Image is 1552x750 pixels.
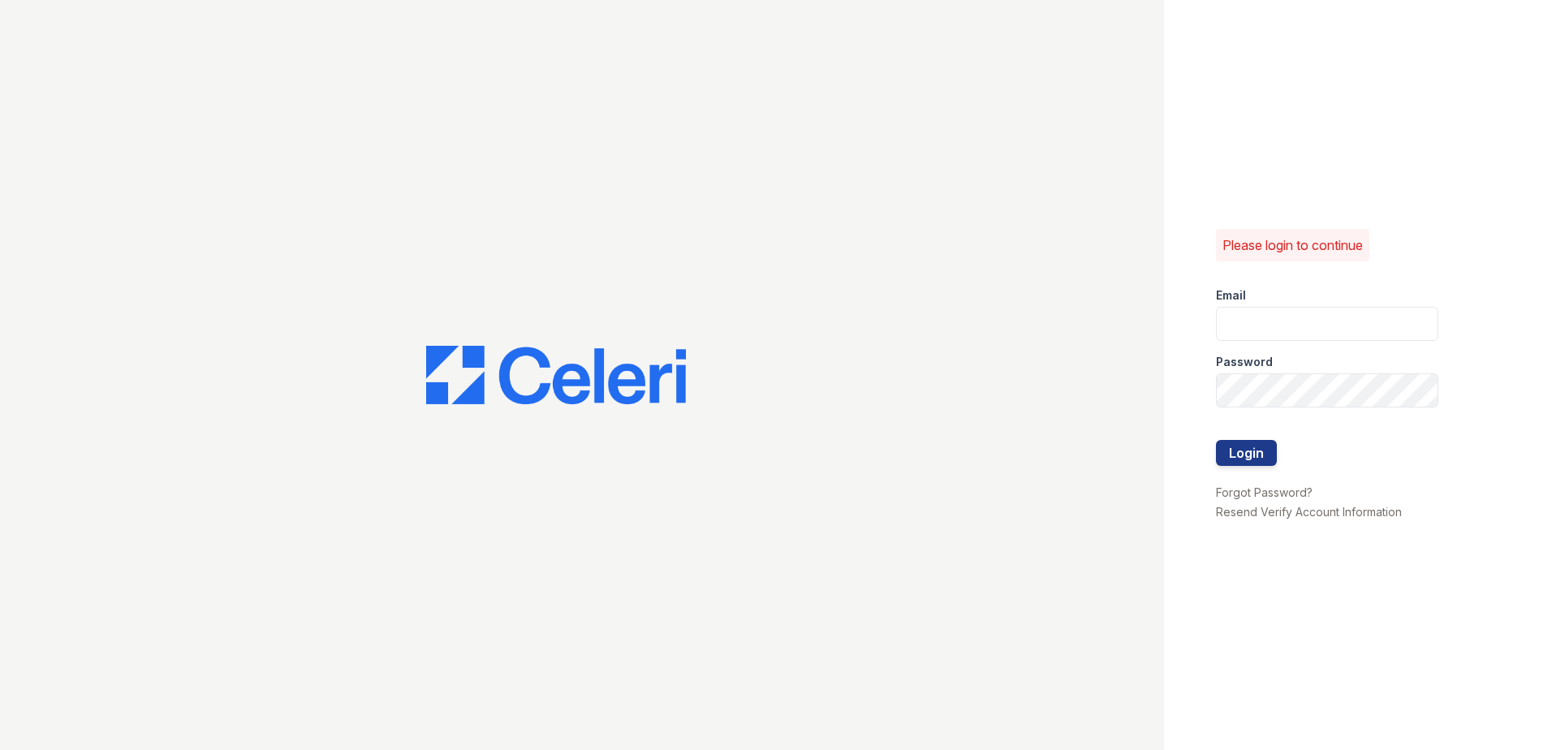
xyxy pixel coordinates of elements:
button: Login [1216,440,1277,466]
img: CE_Logo_Blue-a8612792a0a2168367f1c8372b55b34899dd931a85d93a1a3d3e32e68fde9ad4.png [426,346,686,404]
a: Forgot Password? [1216,485,1313,499]
label: Email [1216,287,1246,304]
label: Password [1216,354,1273,370]
a: Resend Verify Account Information [1216,505,1402,519]
p: Please login to continue [1222,235,1363,255]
